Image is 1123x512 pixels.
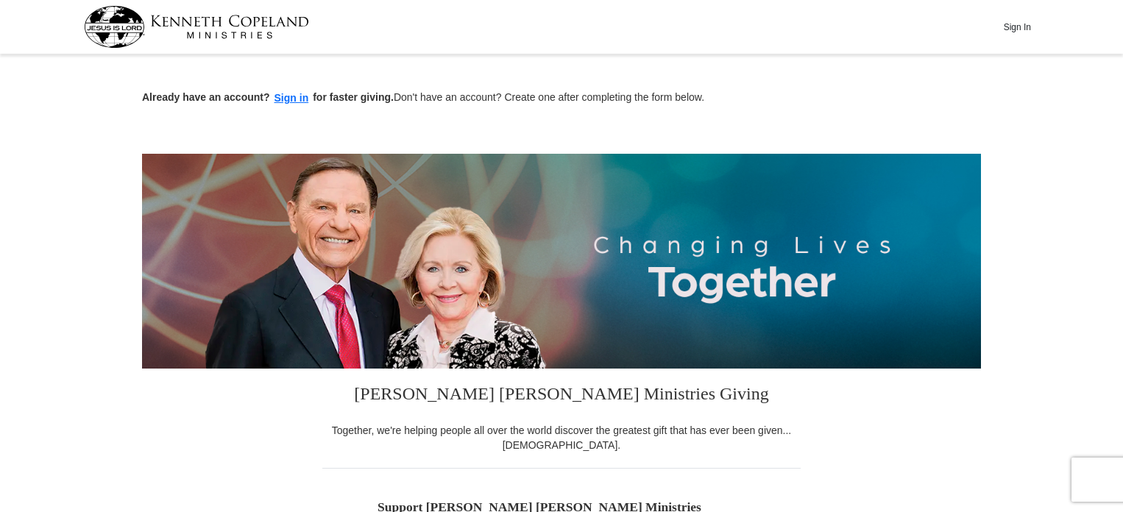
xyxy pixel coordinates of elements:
[322,369,801,423] h3: [PERSON_NAME] [PERSON_NAME] Ministries Giving
[322,423,801,452] div: Together, we're helping people all over the world discover the greatest gift that has ever been g...
[270,90,313,107] button: Sign in
[142,91,394,103] strong: Already have an account? for faster giving.
[84,6,309,48] img: kcm-header-logo.svg
[995,15,1039,38] button: Sign In
[142,90,981,107] p: Don't have an account? Create one after completing the form below.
